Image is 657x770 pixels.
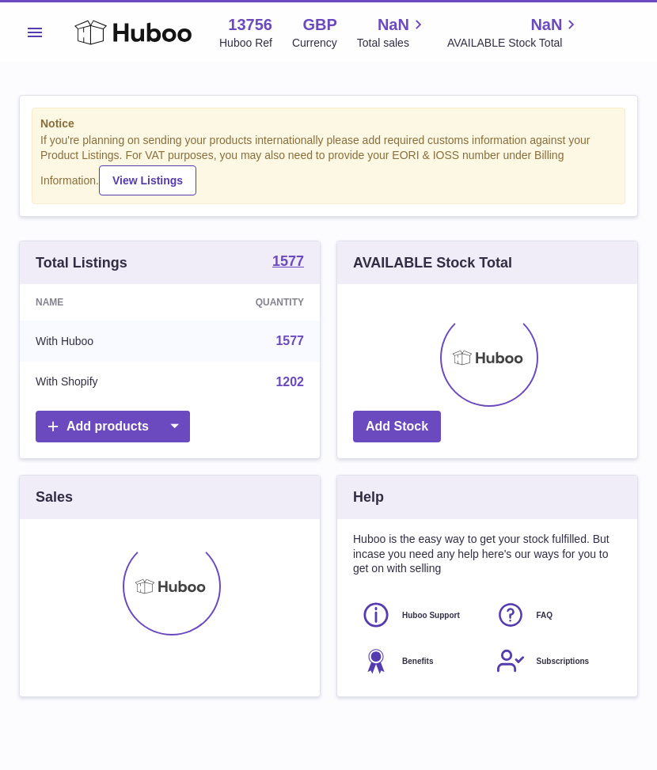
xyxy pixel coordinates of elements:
div: Huboo Ref [219,36,272,51]
span: Total sales [357,36,427,51]
a: Subscriptions [496,646,614,676]
a: 1202 [275,375,304,389]
th: Quantity [181,284,320,321]
h3: Sales [36,487,73,506]
span: Huboo Support [402,610,460,621]
span: NaN [378,14,409,36]
strong: 13756 [228,14,272,36]
span: Subscriptions [537,656,590,667]
a: NaN Total sales [357,14,427,51]
a: 1577 [272,254,304,271]
strong: GBP [302,14,336,36]
p: Huboo is the easy way to get your stock fulfilled. But incase you need any help here's our ways f... [353,532,621,577]
div: Currency [292,36,337,51]
td: With Huboo [20,321,181,362]
div: If you're planning on sending your products internationally please add required customs informati... [40,133,617,195]
h3: AVAILABLE Stock Total [353,253,512,272]
a: Add products [36,411,190,443]
a: FAQ [496,600,614,630]
span: AVAILABLE Stock Total [447,36,581,51]
a: 1577 [275,334,304,347]
th: Name [20,284,181,321]
a: View Listings [99,165,196,195]
span: Benefits [402,656,433,667]
strong: 1577 [272,254,304,268]
a: Huboo Support [361,600,480,630]
h3: Help [353,487,384,506]
a: Add Stock [353,411,441,443]
span: NaN [530,14,562,36]
a: Benefits [361,646,480,676]
span: FAQ [537,610,553,621]
td: With Shopify [20,362,181,403]
h3: Total Listings [36,253,127,272]
a: NaN AVAILABLE Stock Total [447,14,581,51]
strong: Notice [40,116,617,131]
